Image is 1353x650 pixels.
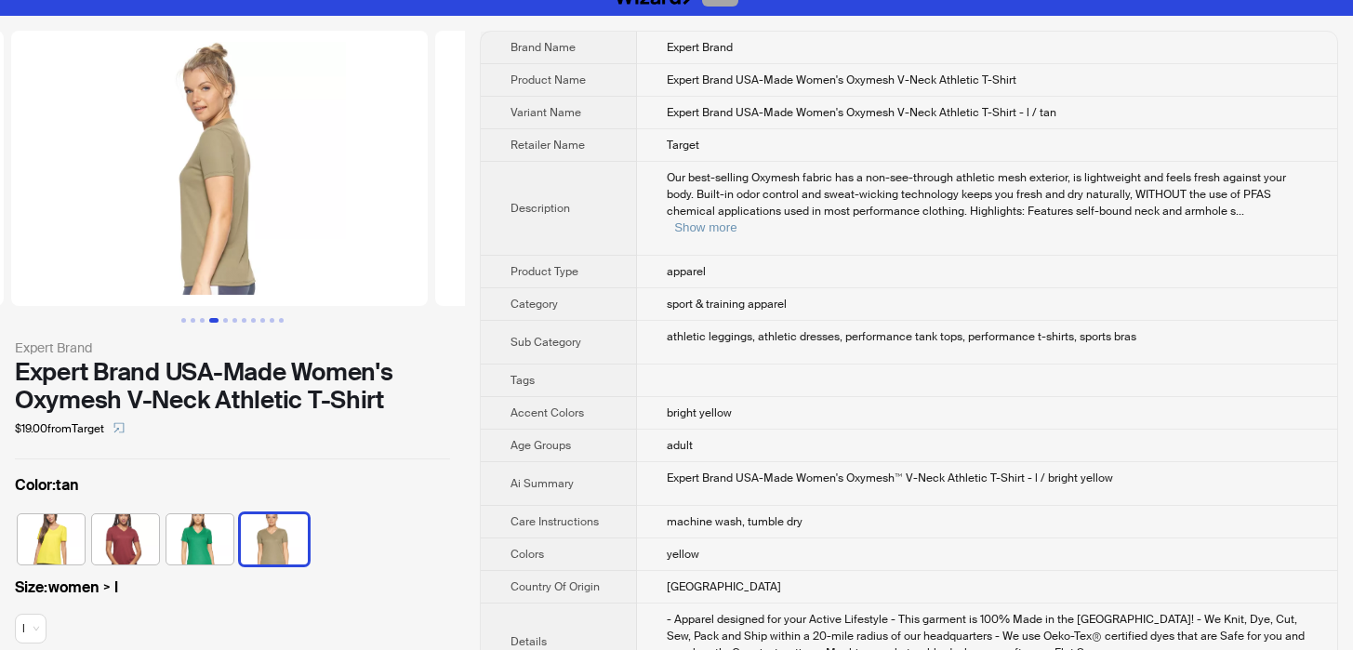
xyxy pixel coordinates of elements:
button: Go to slide 6 [232,318,237,323]
label: available [92,512,159,563]
div: Our best-selling Oxymesh fabric has a non-see-through athletic mesh exterior, is lightweight and ... [667,169,1307,236]
span: Colors [511,547,544,562]
img: Expert Brand USA-Made Women's Oxymesh V-Neck Athletic T-Shirt Expert Brand USA-Made Women's Oxyme... [435,31,852,306]
button: Go to slide 2 [191,318,195,323]
img: Expert Brand USA-Made Women's Oxymesh V-Neck Athletic T-Shirt Expert Brand USA-Made Women's Oxyme... [11,31,428,306]
img: bright yellow [18,514,85,564]
div: athletic leggings, athletic dresses, performance tank tops, performance t-shirts, sports bras [667,328,1307,345]
label: women > l [15,577,450,599]
span: Details [511,634,547,649]
span: Care Instructions [511,514,599,529]
button: Go to slide 7 [242,318,246,323]
button: Expand [674,220,736,234]
button: Go to slide 3 [200,318,205,323]
img: cardinal [92,514,159,564]
span: Country Of Origin [511,579,600,594]
label: available [18,512,85,563]
label: tan [15,474,450,497]
span: Sub Category [511,335,581,350]
span: [GEOGRAPHIC_DATA] [667,579,781,594]
span: Retailer Name [511,138,585,153]
span: Accent Colors [511,405,584,420]
span: yellow [667,547,699,562]
span: Product Type [511,264,578,279]
button: Go to slide 1 [181,318,186,323]
span: Size : [15,577,48,597]
span: Ai Summary [511,476,574,491]
span: Brand Name [511,40,576,55]
span: available [22,615,39,643]
label: available [241,512,308,563]
span: bright yellow [667,405,732,420]
span: ... [1236,204,1244,219]
span: Expert Brand [667,40,733,55]
div: Expert Brand USA-Made Women's Oxymesh™ V-Neck Athletic T-Shirt - l / bright yellow [667,470,1307,486]
img: kelly green [166,514,233,564]
span: Category [511,297,558,312]
span: Variant Name [511,105,581,120]
span: machine wash, tumble dry [667,514,803,529]
label: available [166,512,233,563]
button: Go to slide 11 [279,318,284,323]
span: Expert Brand USA-Made Women's Oxymesh V-Neck Athletic T-Shirt - l / tan [667,105,1056,120]
div: $19.00 from Target [15,414,450,444]
div: Expert Brand [15,338,450,358]
span: Color : [15,475,56,495]
button: Go to slide 10 [270,318,274,323]
span: Description [511,201,570,216]
button: Go to slide 4 [209,318,219,323]
span: Expert Brand USA-Made Women's Oxymesh V-Neck Athletic T-Shirt [667,73,1016,87]
div: Expert Brand USA-Made Women's Oxymesh V-Neck Athletic T-Shirt [15,358,450,414]
span: select [113,422,125,433]
span: Product Name [511,73,586,87]
span: Tags [511,373,535,388]
img: tan [241,514,308,564]
button: Go to slide 8 [251,318,256,323]
span: Age Groups [511,438,571,453]
span: sport & training apparel [667,297,787,312]
span: Our best-selling Oxymesh fabric has a non-see-through athletic mesh exterior, is lightweight and ... [667,170,1286,219]
button: Go to slide 5 [223,318,228,323]
span: adult [667,438,693,453]
button: Go to slide 9 [260,318,265,323]
span: Target [667,138,699,153]
span: apparel [667,264,706,279]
